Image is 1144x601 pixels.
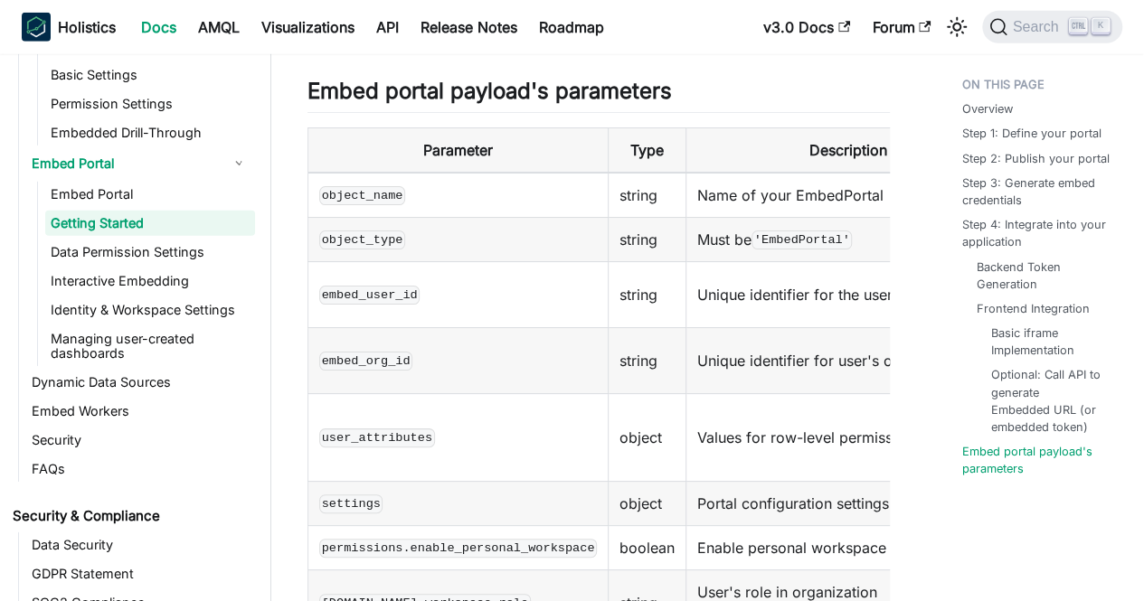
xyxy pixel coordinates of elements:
a: v3.0 Docs [752,13,861,42]
a: Interactive Embedding [45,268,255,294]
a: Step 2: Publish your portal [962,150,1110,167]
a: Security & Compliance [7,503,255,529]
a: Forum [861,13,941,42]
a: Overview [962,100,1013,117]
th: Parameter [308,127,609,173]
a: Frontend Integration [977,300,1090,317]
button: Search (Ctrl+K) [982,11,1122,43]
td: object [609,393,686,481]
a: Backend Token Generation [977,258,1108,293]
a: Release Notes [410,13,528,42]
code: 'EmbedPortal' [752,230,852,249]
a: Basic Settings [45,62,255,88]
a: Embed Portal [26,149,222,178]
td: Unique identifier for user's organization [686,327,1011,393]
span: Search [1007,19,1070,35]
a: Optional: Call API to generate Embedded URL (or embedded token) [991,366,1101,436]
h2: Embed portal payload's parameters [307,78,890,112]
a: API [365,13,410,42]
a: Dynamic Data Sources [26,370,255,395]
a: Embed Portal [45,182,255,207]
a: Identity & Workspace Settings [45,297,255,323]
a: Embed portal payload's parameters [962,443,1115,477]
a: Embed Workers [26,399,255,424]
a: Permission Settings [45,91,255,117]
code: object_name [319,186,405,204]
td: string [609,173,686,218]
kbd: K [1092,18,1110,34]
code: user_attributes [319,428,435,446]
td: Portal configuration settings [686,481,1011,525]
a: HolisticsHolistics [22,13,116,42]
td: string [609,261,686,327]
a: GDPR Statement [26,561,255,587]
a: Step 1: Define your portal [962,125,1101,142]
b: Holistics [58,16,116,38]
a: Basic iframe Implementation [991,324,1101,359]
th: Description [686,127,1011,173]
a: Data Security [26,532,255,558]
a: Step 4: Integrate into your application [962,216,1115,250]
button: Switch between dark and light mode (currently light mode) [942,13,971,42]
td: Unique identifier for the user [686,261,1011,327]
a: Docs [130,13,187,42]
td: string [609,327,686,393]
a: Step 3: Generate embed credentials [962,174,1115,209]
td: Must be [686,217,1011,261]
a: Roadmap [528,13,615,42]
td: Name of your EmbedPortal [686,173,1011,218]
a: Managing user-created dashboards [45,326,255,366]
a: Visualizations [251,13,365,42]
th: Type [609,127,686,173]
a: FAQs [26,456,255,482]
a: Getting Started [45,211,255,236]
code: settings [319,494,383,512]
td: Values for row-level permissions [686,393,1011,481]
code: object_type [319,230,405,249]
button: Collapse sidebar category 'Embed Portal' [222,149,255,178]
td: object [609,481,686,525]
a: AMQL [187,13,251,42]
a: Data Permission Settings [45,239,255,265]
a: Embedded Drill-Through [45,120,255,146]
code: embed_org_id [319,352,412,370]
td: string [609,217,686,261]
img: Holistics [22,13,51,42]
a: Security [26,427,255,453]
td: boolean [609,525,686,569]
code: embed_user_id [319,286,420,304]
code: permissions.enable_personal_workspace [319,539,597,557]
td: Enable personal workspace for user [686,525,1011,569]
